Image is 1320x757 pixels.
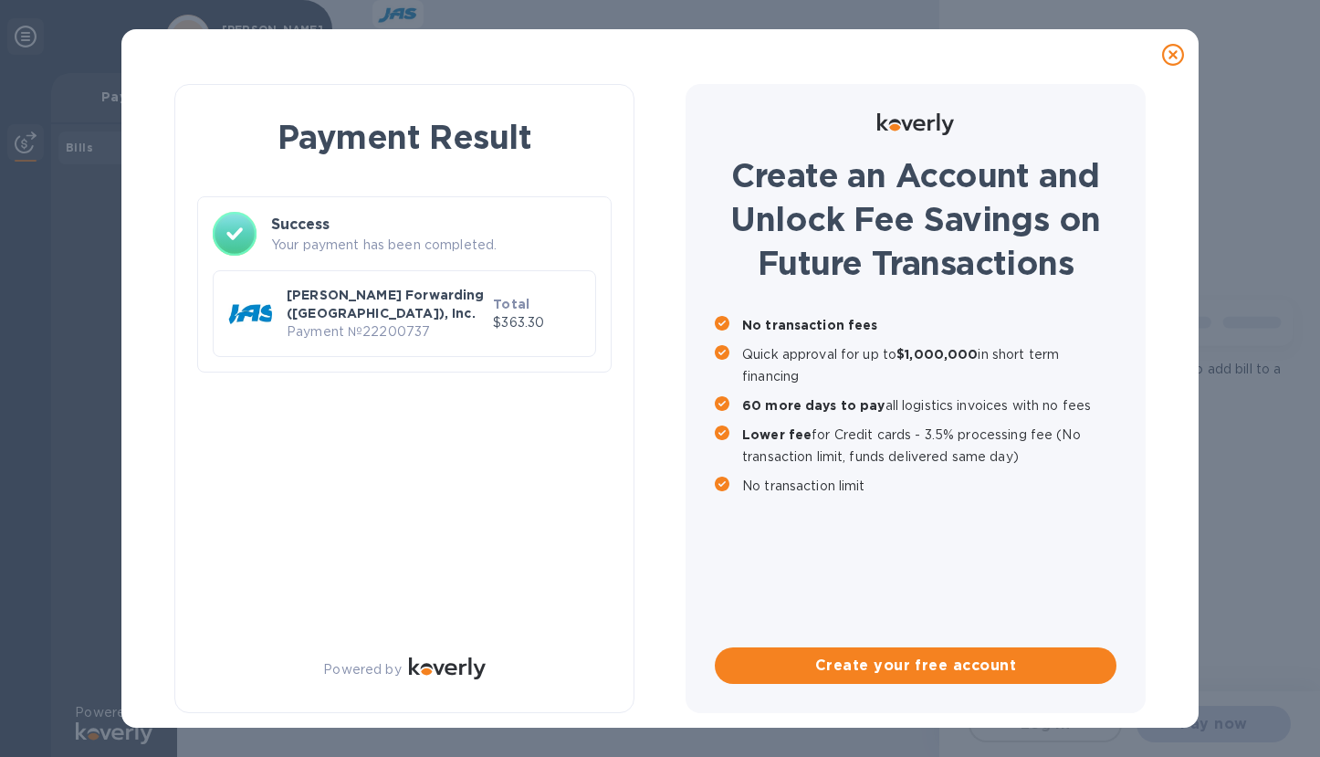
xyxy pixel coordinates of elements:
img: Logo [877,113,954,135]
p: for Credit cards - 3.5% processing fee (No transaction limit, funds delivered same day) [742,424,1116,468]
b: $1,000,000 [896,347,978,362]
p: all logistics invoices with no fees [742,394,1116,416]
h3: Success [271,214,596,236]
p: No transaction limit [742,475,1116,497]
h1: Payment Result [204,114,604,160]
p: Quick approval for up to in short term financing [742,343,1116,387]
button: Create your free account [715,647,1116,684]
span: Create your free account [729,655,1102,677]
b: Total [493,297,529,311]
b: No transaction fees [742,318,878,332]
p: Payment № 22200737 [287,322,486,342]
p: Your payment has been completed. [271,236,596,255]
p: [PERSON_NAME] Forwarding ([GEOGRAPHIC_DATA]), Inc. [287,286,486,322]
p: Powered by [323,660,401,679]
h1: Create an Account and Unlock Fee Savings on Future Transactions [715,153,1116,285]
b: 60 more days to pay [742,398,885,413]
img: Logo [409,657,486,679]
p: $363.30 [493,313,581,332]
b: Lower fee [742,427,812,442]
